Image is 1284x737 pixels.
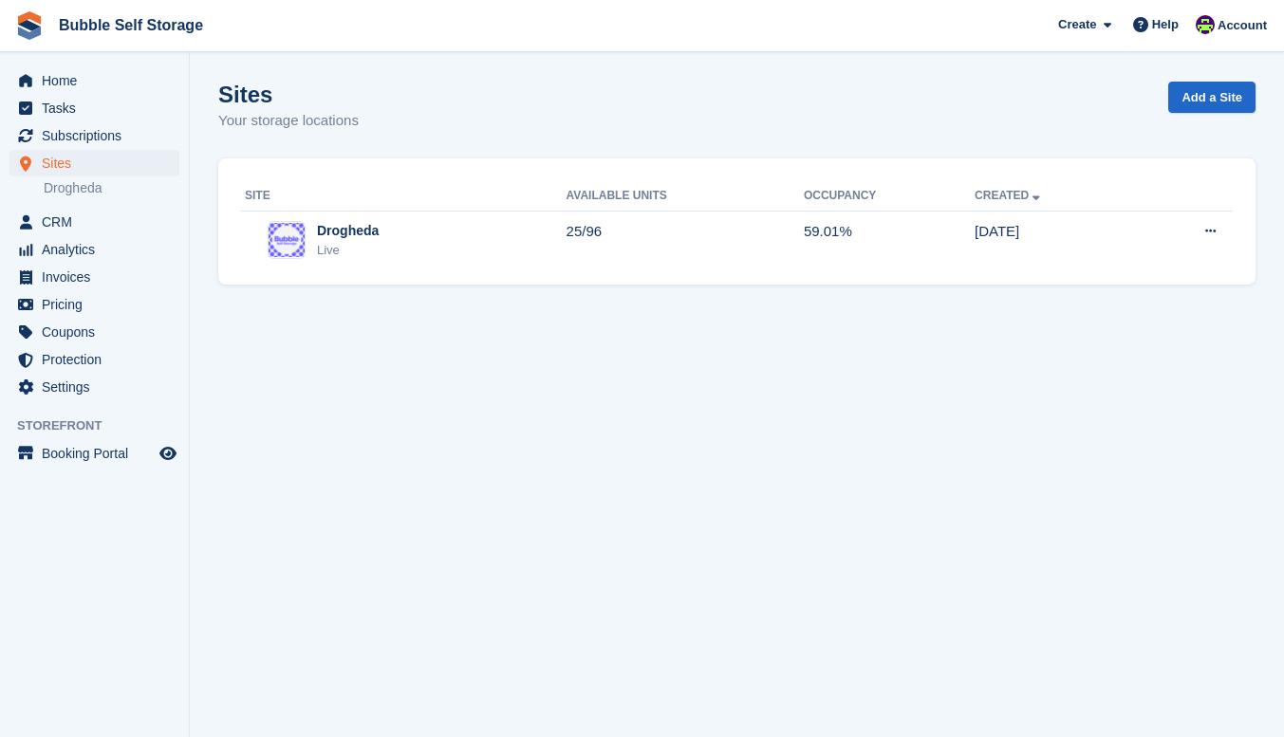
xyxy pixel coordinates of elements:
span: Pricing [42,291,156,318]
span: CRM [42,209,156,235]
div: Drogheda [317,221,379,241]
span: Sites [42,150,156,176]
a: menu [9,374,179,400]
span: Home [42,67,156,94]
a: menu [9,122,179,149]
span: Help [1152,15,1179,34]
td: 25/96 [567,211,804,269]
a: menu [9,150,179,176]
span: Invoices [42,264,156,290]
span: Protection [42,346,156,373]
span: Settings [42,374,156,400]
span: Tasks [42,95,156,121]
a: menu [9,291,179,318]
span: Subscriptions [42,122,156,149]
a: menu [9,236,179,263]
h1: Sites [218,82,359,107]
a: Bubble Self Storage [51,9,211,41]
span: Coupons [42,319,156,345]
span: Storefront [17,416,189,435]
a: menu [9,95,179,121]
a: menu [9,346,179,373]
th: Available Units [567,181,804,212]
img: Image of Drogheda site [269,223,305,257]
a: Preview store [157,442,179,465]
a: menu [9,209,179,235]
span: Create [1058,15,1096,34]
a: Created [975,189,1044,202]
div: Live [317,241,379,260]
span: Analytics [42,236,156,263]
img: Tom Gilmore [1196,15,1215,34]
th: Occupancy [804,181,975,212]
td: [DATE] [975,211,1138,269]
img: stora-icon-8386f47178a22dfd0bd8f6a31ec36ba5ce8667c1dd55bd0f319d3a0aa187defe.svg [15,11,44,40]
th: Site [241,181,567,212]
a: Add a Site [1168,82,1256,113]
td: 59.01% [804,211,975,269]
a: menu [9,67,179,94]
a: menu [9,319,179,345]
p: Your storage locations [218,110,359,132]
span: Account [1218,16,1267,35]
span: Booking Portal [42,440,156,467]
a: menu [9,440,179,467]
a: menu [9,264,179,290]
a: Drogheda [44,179,179,197]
